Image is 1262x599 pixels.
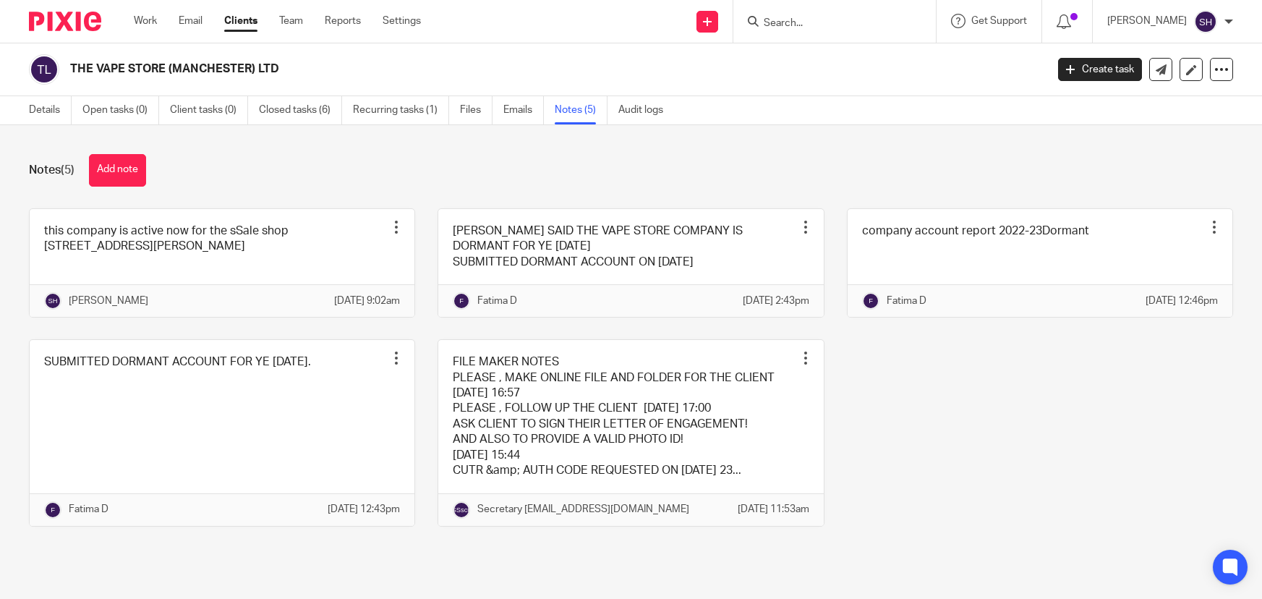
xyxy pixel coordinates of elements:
a: Clients [224,14,257,28]
input: Search [762,17,892,30]
a: Emails [503,96,544,124]
p: Fatima D [69,502,108,517]
a: Reports [325,14,361,28]
a: Email [179,14,202,28]
p: [DATE] 9:02am [334,294,400,308]
h1: Notes [29,163,74,178]
img: svg%3E [1194,10,1217,33]
img: svg%3E [44,501,61,519]
p: [DATE] 12:46pm [1146,294,1218,308]
p: [PERSON_NAME] [1107,14,1187,28]
h2: THE VAPE STORE (MANCHESTER) LTD [70,61,843,77]
img: svg%3E [453,292,470,310]
a: Team [279,14,303,28]
span: (5) [61,164,74,176]
img: svg%3E [453,501,470,519]
a: Audit logs [618,96,674,124]
p: [DATE] 12:43pm [328,502,400,517]
a: Details [29,96,72,124]
p: Secretary [EMAIL_ADDRESS][DOMAIN_NAME] [477,502,689,517]
a: Open tasks (0) [82,96,159,124]
a: Client tasks (0) [170,96,248,124]
a: Create task [1058,58,1142,81]
p: [PERSON_NAME] [69,294,148,308]
a: Recurring tasks (1) [353,96,449,124]
a: Files [460,96,493,124]
p: Fatima D [477,294,517,308]
p: [DATE] 2:43pm [743,294,809,308]
a: Work [134,14,157,28]
a: Notes (5) [555,96,607,124]
span: Get Support [971,16,1027,26]
button: Add note [89,154,146,187]
img: svg%3E [29,54,59,85]
img: svg%3E [44,292,61,310]
a: Settings [383,14,421,28]
p: Fatima D [887,294,926,308]
img: svg%3E [862,292,879,310]
img: Pixie [29,12,101,31]
a: Closed tasks (6) [259,96,342,124]
p: [DATE] 11:53am [738,502,809,517]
